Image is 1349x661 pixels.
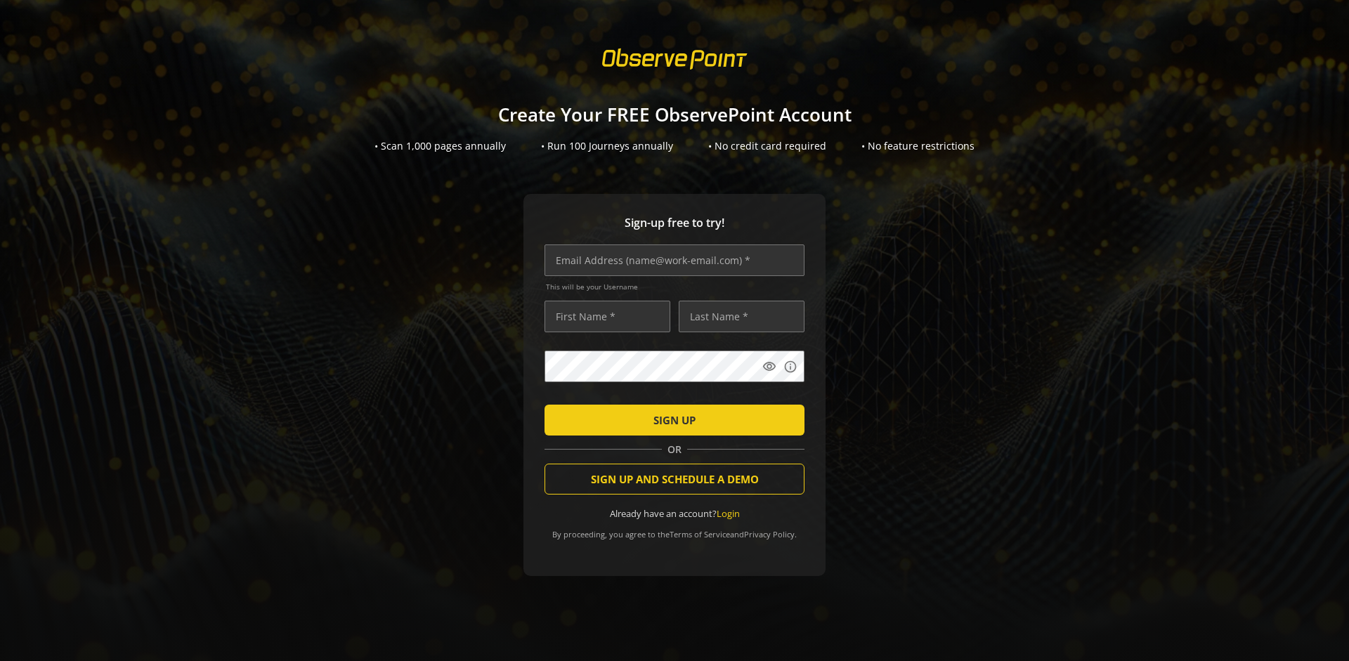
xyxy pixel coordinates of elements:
div: • Run 100 Journeys annually [541,139,673,153]
mat-icon: visibility [762,360,776,374]
span: Sign-up free to try! [545,215,804,231]
div: By proceeding, you agree to the and . [545,520,804,539]
div: • No feature restrictions [861,139,975,153]
input: Email Address (name@work-email.com) * [545,244,804,276]
span: OR [662,443,687,457]
span: SIGN UP AND SCHEDULE A DEMO [591,466,759,492]
button: SIGN UP AND SCHEDULE A DEMO [545,464,804,495]
button: SIGN UP [545,405,804,436]
span: This will be your Username [546,282,804,292]
div: • No credit card required [708,139,826,153]
a: Privacy Policy [744,529,795,539]
input: First Name * [545,301,670,332]
mat-icon: info [783,360,797,374]
a: Terms of Service [670,529,730,539]
div: • Scan 1,000 pages annually [374,139,506,153]
a: Login [717,507,740,520]
div: Already have an account? [545,507,804,521]
span: SIGN UP [653,407,696,433]
input: Last Name * [679,301,804,332]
